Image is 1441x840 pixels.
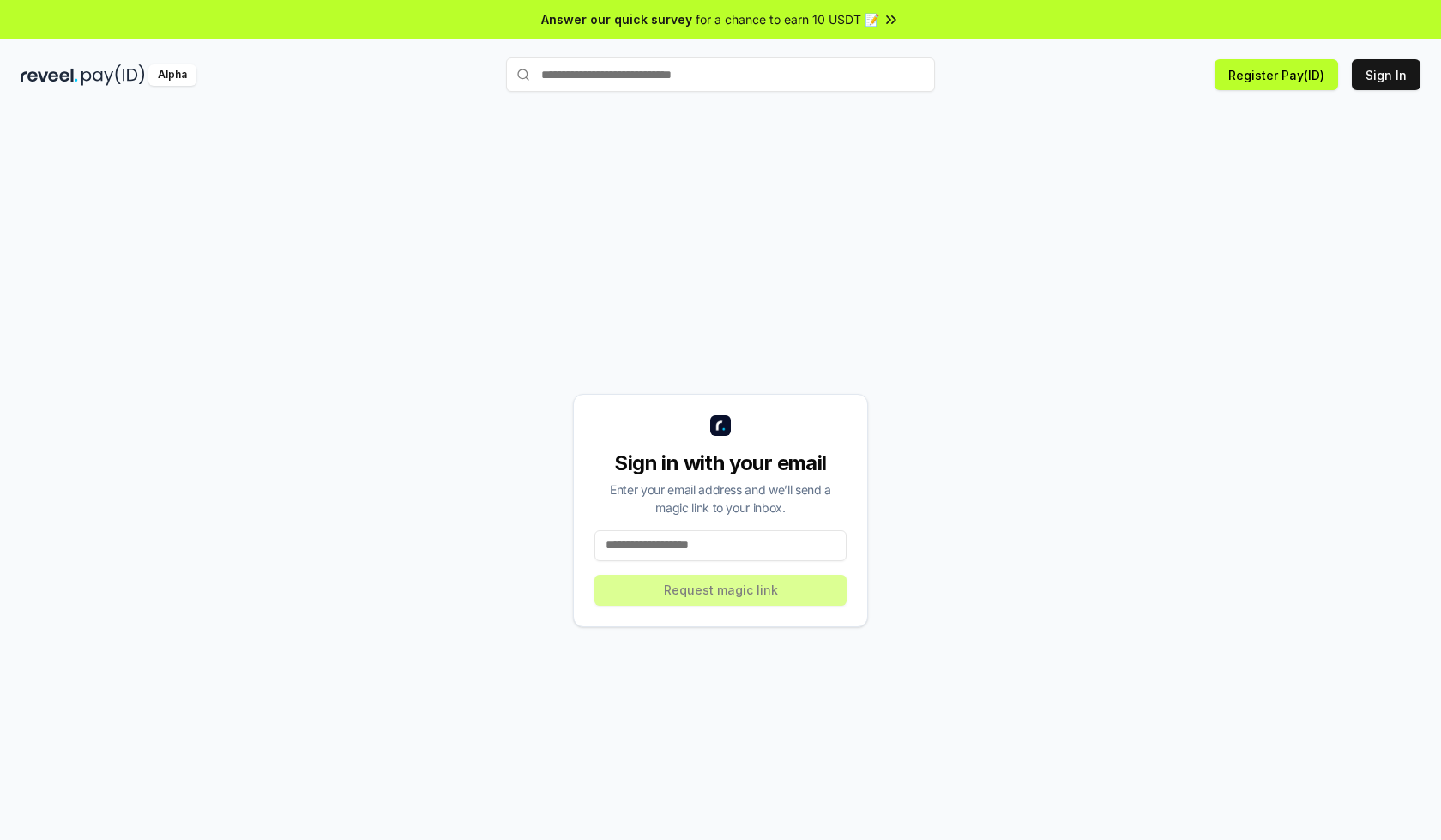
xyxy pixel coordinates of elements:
div: Alpha [148,64,196,86]
button: Sign In [1352,59,1420,90]
span: Answer our quick survey [541,10,692,28]
div: Enter your email address and we’ll send a magic link to your inbox. [594,480,847,517]
img: reveel_dark [21,64,78,86]
span: for a chance to earn 10 USDT 📝 [696,10,879,28]
img: pay_id [81,64,145,86]
div: Sign in with your email [594,450,847,477]
img: logo_small [710,415,731,436]
button: Register Pay(ID) [1215,59,1338,90]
